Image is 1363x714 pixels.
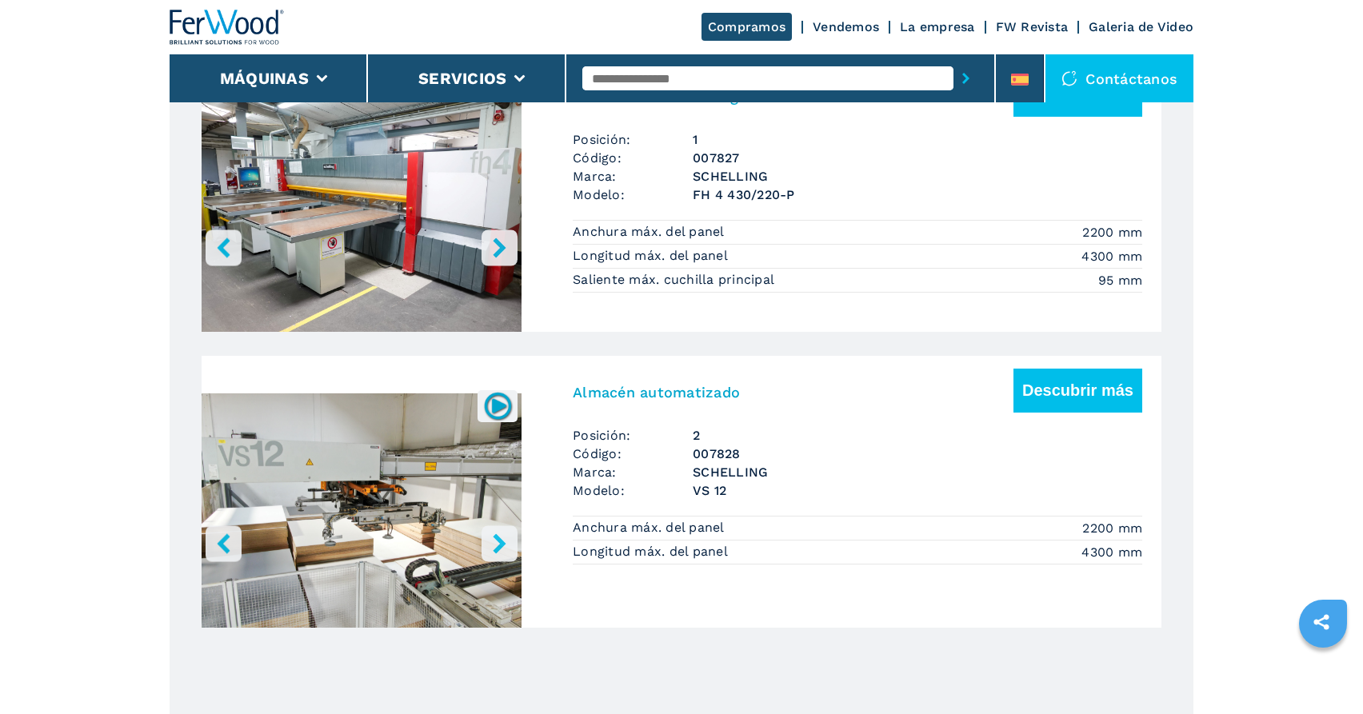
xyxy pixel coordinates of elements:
[482,525,518,561] button: right-button
[418,69,506,88] button: Servicios
[202,356,1161,628] a: left-buttonright-buttonGo to Slide 1Go to Slide 2Go to Slide 3Go to Slide 4Go to Slide 5Go to Sli...
[573,426,693,445] span: Posición:
[573,543,732,560] p: Longitud máx. del panel
[573,247,732,265] p: Longitud máx. del panel
[953,60,978,97] button: submit-button
[813,19,879,34] a: Vendemos
[693,445,1142,463] h3: 007828
[573,167,693,185] span: Marca:
[1045,54,1193,102] div: Contáctanos
[693,463,1142,481] h3: SCHELLING
[693,481,1142,500] h3: VS 12
[482,229,518,265] button: right-button
[202,364,522,664] img: 87991c8a4036cb4155458a435003d419
[1082,519,1142,537] em: 2200 mm
[996,19,1069,34] a: FW Revista
[1098,271,1142,289] em: 95 mm
[482,390,514,421] img: 007828
[1082,223,1142,241] em: 2200 mm
[693,149,1142,167] h3: 007827
[202,68,522,456] div: Go to Slide 1
[1061,70,1077,86] img: Contáctanos
[1301,602,1341,642] a: sharethis
[1081,543,1142,561] em: 4300 mm
[206,525,242,561] button: left-button
[202,60,1161,332] a: left-buttonright-buttonGo to Slide 1Go to Slide 2Go to Slide 3Go to Slide 4Go to Slide 5Go to Sli...
[1089,19,1193,34] a: Galeria de Video
[573,519,729,536] p: Anchura máx. del panel
[573,445,693,463] span: Código:
[220,69,309,88] button: Máquinas
[1295,642,1351,702] iframe: Chat
[170,10,285,45] img: Ferwood
[573,481,693,500] span: Modelo:
[573,149,693,167] span: Código:
[573,223,729,241] p: Anchura máx. del panel
[900,19,975,34] a: La empresa
[206,229,242,265] button: left-button
[701,13,792,41] a: Compramos
[573,185,693,204] span: Modelo:
[693,167,1142,185] h3: SCHELLING
[693,130,1142,149] span: 1
[573,463,693,481] span: Marca:
[693,185,1142,204] h3: FH 4 430/220-P
[1081,247,1142,265] em: 4300 mm
[693,426,1142,445] span: 2
[202,68,522,368] img: 94cfd18bdbd5c0c5f8d150ba5161246a
[573,130,693,149] span: Posición:
[573,383,740,401] h3: Almacén automatizado
[573,271,778,289] p: Saliente máx. cuchilla principal
[1013,369,1142,413] button: Descubrir más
